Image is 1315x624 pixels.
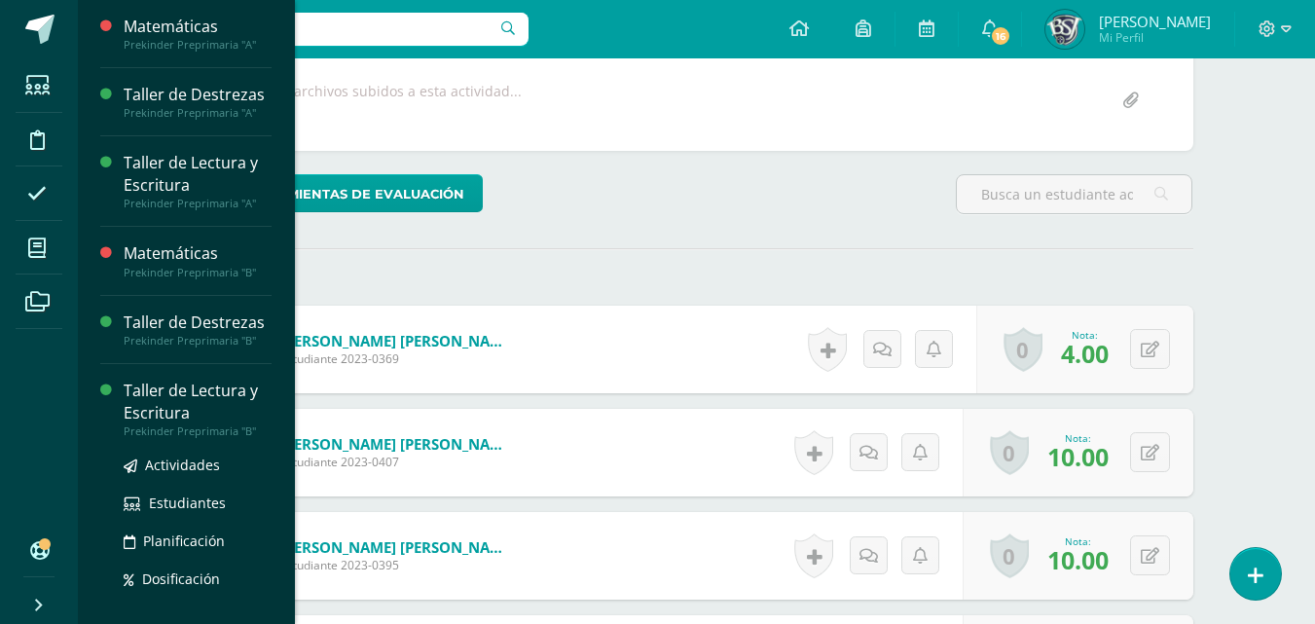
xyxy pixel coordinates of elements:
[124,16,272,38] div: Matemáticas
[124,84,272,120] a: Taller de DestrezasPrekinder Preprimaria "A"
[990,25,1011,47] span: 16
[124,454,272,476] a: Actividades
[280,331,514,350] a: [PERSON_NAME] [PERSON_NAME]
[957,175,1191,213] input: Busca un estudiante aquí...
[124,424,272,438] div: Prekinder Preprimaria "B"
[280,454,514,470] span: Estudiante 2023-0407
[124,242,272,278] a: MatemáticasPrekinder Preprimaria "B"
[149,494,226,512] span: Estudiantes
[142,569,220,588] span: Dosificación
[124,106,272,120] div: Prekinder Preprimaria "A"
[990,533,1029,578] a: 0
[124,312,272,348] a: Taller de DestrezasPrekinder Preprimaria "B"
[124,84,272,106] div: Taller de Destrezas
[143,532,225,550] span: Planificación
[990,430,1029,475] a: 0
[124,152,272,197] div: Taller de Lectura y Escritura
[201,174,483,212] a: Herramientas de evaluación
[124,568,272,590] a: Dosificación
[124,334,272,348] div: Prekinder Preprimaria "B"
[124,312,272,334] div: Taller de Destrezas
[1047,440,1109,473] span: 10.00
[124,197,272,210] div: Prekinder Preprimaria "A"
[244,82,522,120] div: No hay archivos subidos a esta actividad...
[1047,543,1109,576] span: 10.00
[1061,328,1109,342] div: Nota:
[280,434,514,454] a: [PERSON_NAME] [PERSON_NAME]
[280,557,514,573] span: Estudiante 2023-0395
[1099,12,1211,31] span: [PERSON_NAME]
[124,492,272,514] a: Estudiantes
[1047,431,1109,445] div: Nota:
[1047,534,1109,548] div: Nota:
[124,16,272,52] a: MatemáticasPrekinder Preprimaria "A"
[1004,327,1042,372] a: 0
[280,350,514,367] span: Estudiante 2023-0369
[124,152,272,210] a: Taller de Lectura y EscrituraPrekinder Preprimaria "A"
[1045,10,1084,49] img: 92f9e14468566f89e5818136acd33899.png
[124,380,272,424] div: Taller de Lectura y Escritura
[124,38,272,52] div: Prekinder Preprimaria "A"
[124,380,272,438] a: Taller de Lectura y EscrituraPrekinder Preprimaria "B"
[124,242,272,265] div: Matemáticas
[238,176,464,212] span: Herramientas de evaluación
[1099,29,1211,46] span: Mi Perfil
[1061,337,1109,370] span: 4.00
[91,13,529,46] input: Busca un usuario...
[124,266,272,279] div: Prekinder Preprimaria "B"
[145,456,220,474] span: Actividades
[124,530,272,552] a: Planificación
[280,537,514,557] a: [PERSON_NAME] [PERSON_NAME]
